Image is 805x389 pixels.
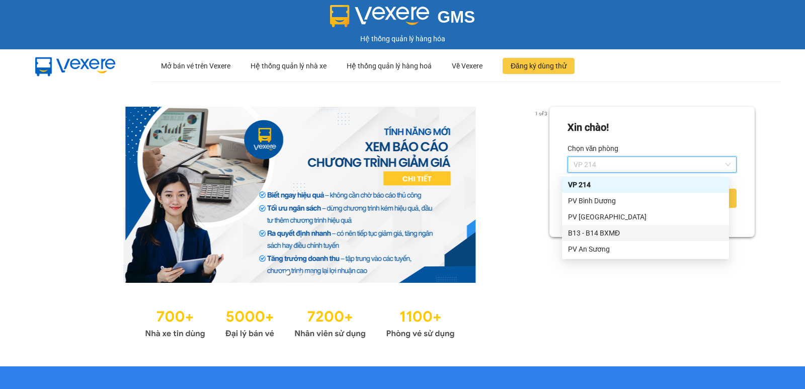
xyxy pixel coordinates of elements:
img: logo 2 [330,5,430,27]
div: VP 214 [562,177,729,193]
button: Đăng ký dùng thử [503,58,575,74]
div: PV Bình Dương [562,193,729,209]
p: 1 of 3 [532,107,549,120]
li: slide item 3 [310,271,314,275]
img: mbUUG5Q.png [25,49,126,83]
div: Hệ thống quản lý hàng hoá [347,50,432,82]
button: previous slide / item [50,107,64,283]
span: VP 214 [574,157,731,172]
div: Hệ thống quản lý hàng hóa [3,33,802,44]
span: Đăng ký dùng thử [511,60,567,71]
div: PV An Sương [568,244,723,255]
div: B13 - B14 BXMĐ [568,227,723,239]
div: PV Tân Bình [562,209,729,225]
div: B13 - B14 BXMĐ [562,225,729,241]
li: slide item 1 [286,271,290,275]
button: next slide / item [535,107,549,283]
div: VP 214 [568,179,723,190]
div: PV [GEOGRAPHIC_DATA] [568,211,723,222]
div: Xin chào! [568,120,609,135]
div: PV An Sương [562,241,729,257]
label: Chọn văn phòng [568,140,619,157]
div: Mở bán vé trên Vexere [161,50,230,82]
div: PV Bình Dương [568,195,723,206]
li: slide item 2 [298,271,302,275]
div: Về Vexere [452,50,482,82]
span: GMS [437,8,475,26]
div: Hệ thống quản lý nhà xe [251,50,327,82]
a: GMS [330,15,475,23]
img: Statistics.png [145,303,455,341]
